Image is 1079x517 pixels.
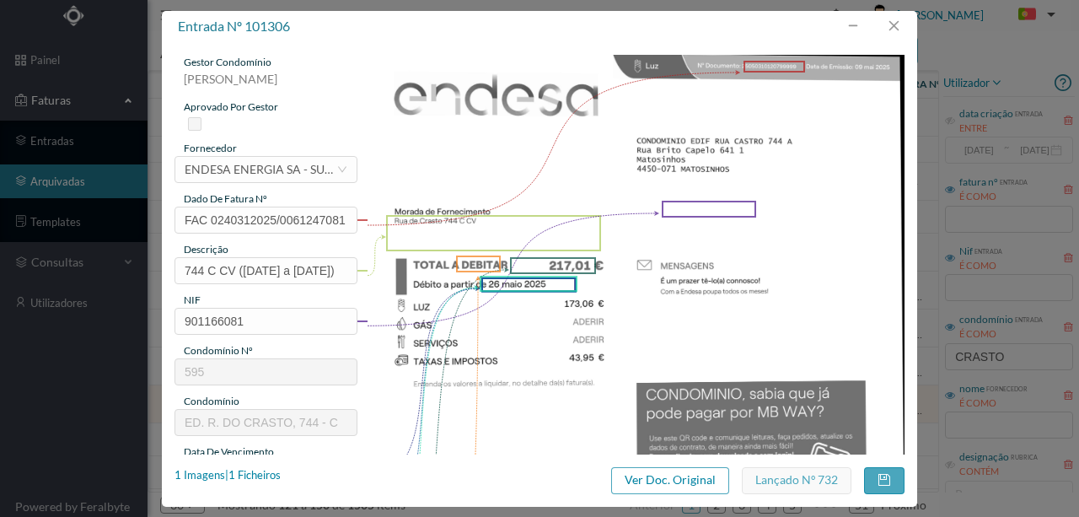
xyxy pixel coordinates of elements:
[1005,2,1062,29] button: PT
[184,395,239,407] span: condomínio
[337,164,347,175] i: icon: down
[184,344,253,357] span: condomínio nº
[184,294,201,306] span: NIF
[185,157,336,182] div: ENDESA ENERGIA SA - SUCURSAL PORTUGAL
[174,70,357,100] div: [PERSON_NAME]
[184,192,267,205] span: dado de fatura nº
[184,243,228,256] span: descrição
[184,142,237,154] span: fornecedor
[178,18,290,34] span: entrada nº 101306
[184,445,274,458] span: data de vencimento
[184,100,278,113] span: aprovado por gestor
[174,467,281,484] div: 1 Imagens | 1 Ficheiros
[611,467,729,494] button: Ver Doc. Original
[184,56,271,68] span: gestor condomínio
[742,467,851,494] button: Lançado nº 732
